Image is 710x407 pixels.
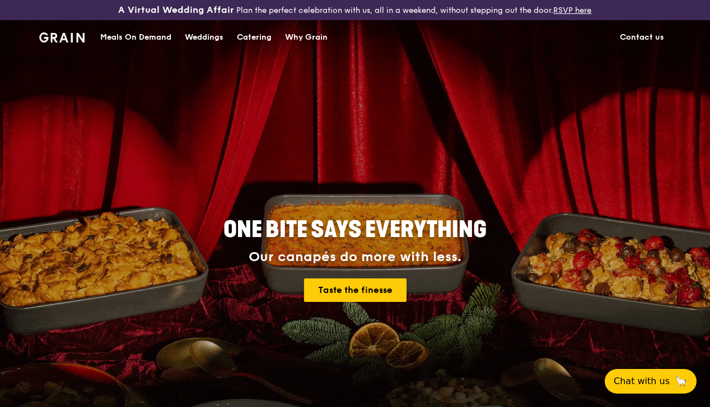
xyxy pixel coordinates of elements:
[223,216,487,243] span: ONE BITE SAYS EVERYTHING
[39,20,85,53] a: GrainGrain
[178,21,230,54] a: Weddings
[304,278,407,302] a: Taste the finesse
[614,375,670,388] span: Chat with us
[118,4,234,16] h3: A Virtual Wedding Affair
[153,249,557,265] div: Our canapés do more with less.
[553,6,591,15] a: RSVP here
[285,21,328,54] div: Why Grain
[100,21,171,54] div: Meals On Demand
[674,375,688,388] span: 🦙
[185,21,223,54] div: Weddings
[237,21,272,54] div: Catering
[230,21,278,54] a: Catering
[613,21,671,54] a: Contact us
[278,21,334,54] a: Why Grain
[118,4,591,16] div: Plan the perfect celebration with us, all in a weekend, without stepping out the door.
[605,369,697,394] button: Chat with us🦙
[39,32,85,42] img: Grain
